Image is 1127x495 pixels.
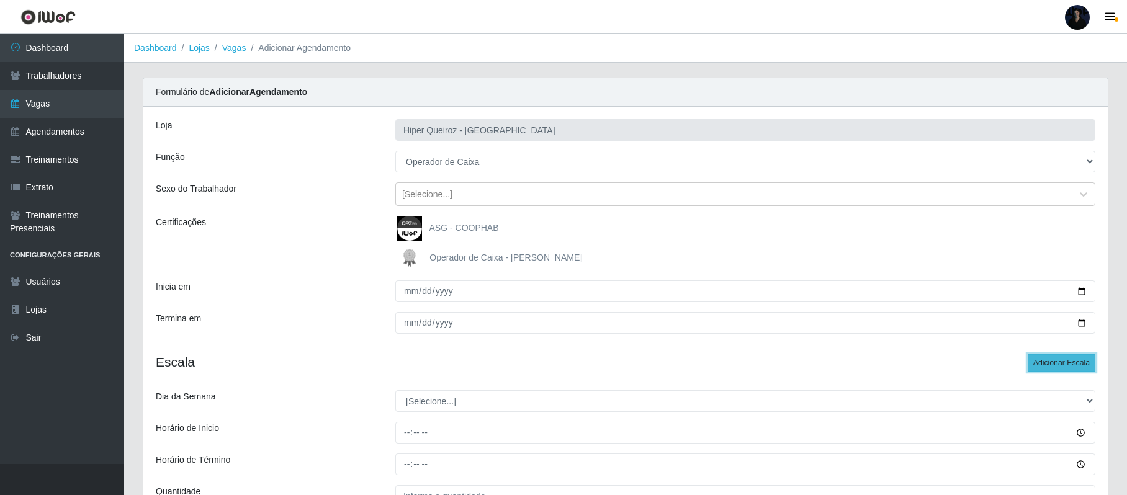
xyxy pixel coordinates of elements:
[429,252,582,262] span: Operador de Caixa - [PERSON_NAME]
[402,188,452,201] div: [Selecione...]
[156,182,236,195] label: Sexo do Trabalhador
[156,216,206,229] label: Certificações
[395,422,1095,444] input: 00:00
[156,119,172,132] label: Loja
[397,246,427,270] img: Operador de Caixa - Queiroz Atacadão
[156,151,185,164] label: Função
[246,42,351,55] li: Adicionar Agendamento
[156,354,1095,370] h4: Escala
[395,312,1095,334] input: 00/00/0000
[156,453,230,466] label: Horário de Término
[156,390,216,403] label: Dia da Semana
[429,223,499,233] span: ASG - COOPHAB
[395,280,1095,302] input: 00/00/0000
[222,43,246,53] a: Vagas
[156,422,219,435] label: Horário de Inicio
[156,280,191,293] label: Inicia em
[143,78,1108,107] div: Formulário de
[20,9,76,25] img: CoreUI Logo
[189,43,209,53] a: Lojas
[134,43,177,53] a: Dashboard
[156,312,201,325] label: Termina em
[124,34,1127,63] nav: breadcrumb
[1028,354,1095,372] button: Adicionar Escala
[209,87,307,97] strong: Adicionar Agendamento
[395,453,1095,475] input: 00:00
[397,216,427,241] img: ASG - COOPHAB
